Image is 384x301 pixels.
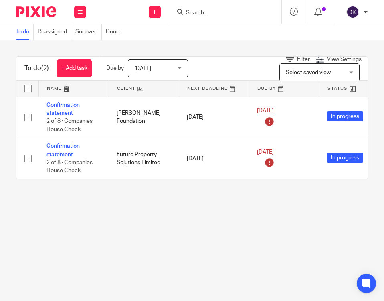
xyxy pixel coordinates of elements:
[106,64,124,72] p: Due by
[327,111,363,121] span: In progress
[106,24,123,40] a: Done
[38,24,71,40] a: Reassigned
[41,65,49,71] span: (2)
[257,108,274,114] span: [DATE]
[286,70,331,75] span: Select saved view
[24,64,49,73] h1: To do
[257,149,274,155] span: [DATE]
[179,97,249,138] td: [DATE]
[327,57,362,62] span: View Settings
[327,153,363,163] span: In progress
[46,143,80,157] a: Confirmation statement
[109,138,179,179] td: Future Property Solutions Limited
[46,118,93,132] span: 2 of 8 · Companies House Check
[297,57,310,62] span: Filter
[57,59,92,77] a: + Add task
[185,10,257,17] input: Search
[179,138,249,179] td: [DATE]
[134,66,151,71] span: [DATE]
[109,97,179,138] td: [PERSON_NAME] Foundation
[346,6,359,18] img: svg%3E
[46,102,80,116] a: Confirmation statement
[16,24,34,40] a: To do
[16,6,56,17] img: Pixie
[75,24,102,40] a: Snoozed
[46,160,93,174] span: 2 of 8 · Companies House Check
